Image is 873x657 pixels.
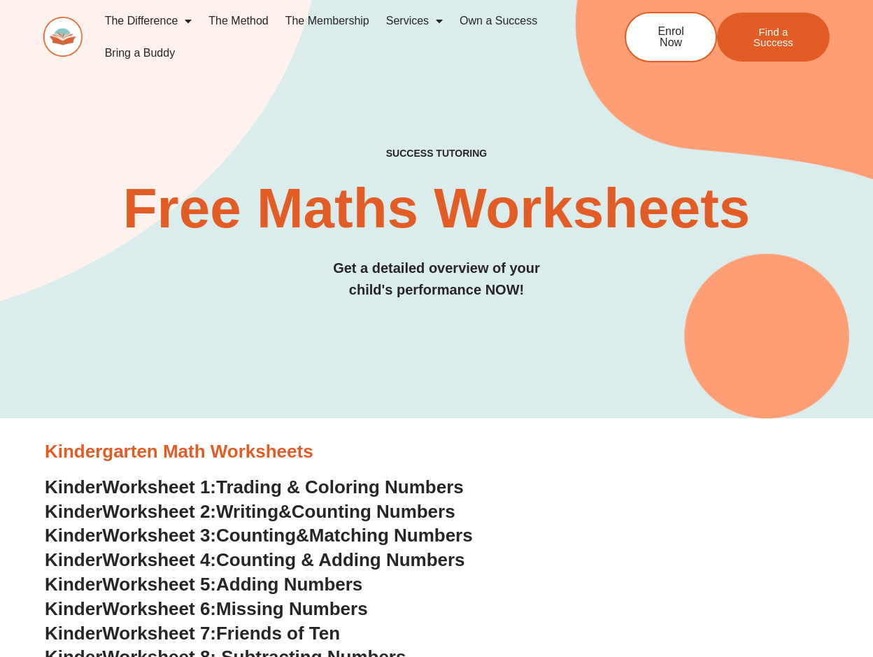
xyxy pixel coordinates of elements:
h3: Kindergarten Math Worksheets [45,440,828,464]
a: Bring a Buddy [97,37,184,69]
span: Enrol Now [647,26,695,48]
a: The Membership [277,5,378,37]
a: KinderWorksheet 7:Friends of Ten [45,623,340,644]
span: Worksheet 7: [102,623,216,644]
h3: Get a detailed overview of your child's performance NOW! [43,257,829,301]
span: Counting [216,525,296,546]
a: Services [378,5,451,37]
a: The Difference [97,5,201,37]
a: Enrol Now [625,12,717,62]
span: Kinder [45,525,102,546]
a: KinderWorksheet 4:Counting & Adding Numbers [45,549,465,570]
span: Worksheet 5: [102,574,216,595]
span: Kinder [45,574,102,595]
span: Worksheet 4: [102,549,216,570]
span: Counting & Adding Numbers [216,549,465,570]
span: Worksheet 6: [102,598,216,619]
a: Own a Success [451,5,546,37]
a: KinderWorksheet 1:Trading & Coloring Numbers [45,476,464,497]
a: KinderWorksheet 3:Counting&Matching Numbers [45,525,473,546]
span: Adding Numbers [216,574,362,595]
h2: Free Maths Worksheets​ [43,181,829,236]
span: Kinder [45,501,102,522]
span: Trading & Coloring Numbers [216,476,464,497]
nav: Menu [97,5,580,69]
a: The Method [200,5,276,37]
span: Kinder [45,598,102,619]
span: Missing Numbers [216,598,368,619]
iframe: Chat Widget [803,590,873,657]
a: KinderWorksheet 5:Adding Numbers [45,574,362,595]
a: KinderWorksheet 6:Missing Numbers [45,598,368,619]
span: Matching Numbers [309,525,473,546]
h4: SUCCESS TUTORING​ [43,148,829,160]
span: Find a Success [738,27,809,48]
a: Find a Success [717,13,830,62]
span: Worksheet 2: [102,501,216,522]
span: Kinder [45,623,102,644]
span: Worksheet 3: [102,525,216,546]
span: Counting Numbers [292,501,455,522]
span: Writing [216,501,278,522]
span: Worksheet 1: [102,476,216,497]
span: Kinder [45,549,102,570]
a: KinderWorksheet 2:Writing&Counting Numbers [45,501,455,522]
span: Friends of Ten [216,623,340,644]
span: Kinder [45,476,102,497]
